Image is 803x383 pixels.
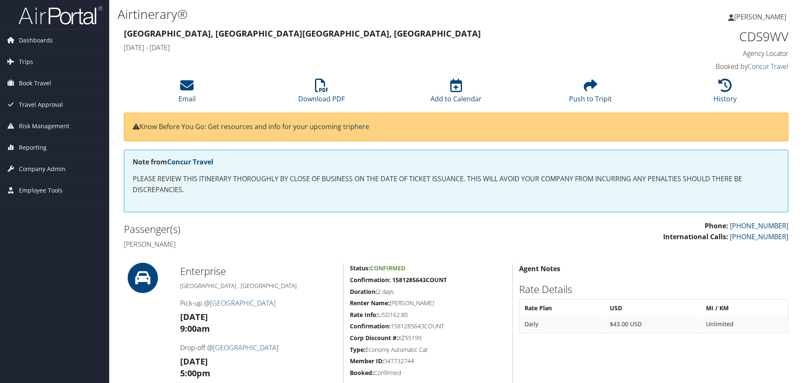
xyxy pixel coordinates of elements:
[180,367,210,379] strong: 5:00pm
[702,317,787,332] td: Unlimited
[133,122,779,132] p: Know Before You Go: Get resources and info for your upcoming trip
[167,157,213,166] a: Concur Travel
[180,264,337,278] h2: Enterprise
[350,276,447,284] strong: Confirmation: 1581285643COUNT
[354,122,369,131] a: here
[350,299,506,307] h5: [PERSON_NAME]
[19,158,66,180] span: Company Admin
[714,83,737,103] a: History
[350,264,370,272] strong: Status:
[124,28,481,39] strong: [GEOGRAPHIC_DATA], [GEOGRAPHIC_DATA] [GEOGRAPHIC_DATA], [GEOGRAPHIC_DATA]
[350,322,391,330] strong: Confirmation:
[606,317,701,332] td: $43.00 USD
[19,94,63,115] span: Travel Approval
[350,311,506,319] h5: USD162.80
[350,334,506,342] h5: XZ55199
[632,62,788,71] h4: Booked by
[728,4,795,29] a: [PERSON_NAME]
[350,346,365,354] strong: Type:
[213,343,278,352] a: [GEOGRAPHIC_DATA]
[730,232,788,241] a: [PHONE_NUMBER]
[430,83,482,103] a: Add to Calendar
[350,369,374,377] strong: Booked:
[124,222,450,236] h2: Passenger(s)
[702,301,787,316] th: MI / KM
[133,174,779,195] p: PLEASE REVIEW THIS ITINERARY THOROUGHLY BY CLOSE OF BUSINESS ON THE DATE OF TICKET ISSUANCE. THIS...
[133,157,213,166] strong: Note from
[370,264,405,272] span: Confirmed
[350,311,378,319] strong: Rate Info:
[350,288,377,296] strong: Duration:
[350,322,506,330] h5: 1581285643COUNT
[632,28,788,45] h1: CDS9WV
[350,357,506,365] h5: 347732744
[350,334,398,342] strong: Corp Discount #:
[19,116,69,137] span: Risk Management
[180,282,337,290] h5: [GEOGRAPHIC_DATA] , [GEOGRAPHIC_DATA]
[520,301,605,316] th: Rate Plan
[124,240,450,249] h4: [PERSON_NAME]
[519,282,788,296] h2: Rate Details
[180,323,210,334] strong: 9:00am
[19,137,47,158] span: Reporting
[350,369,506,377] h5: Confirmed
[350,299,390,307] strong: Renter Name:
[519,264,560,273] strong: Agent Notes
[19,51,33,72] span: Trips
[19,180,63,201] span: Employee Tools
[350,288,506,296] h5: 2 days
[180,343,337,352] h4: Drop-off @
[118,5,569,23] h1: Airtinerary®
[748,62,788,71] a: Concur Travel
[705,221,728,230] strong: Phone:
[569,83,612,103] a: Push to Tripit
[730,221,788,230] a: [PHONE_NUMBER]
[124,43,619,52] h4: [DATE] - [DATE]
[606,301,701,316] th: USD
[18,5,102,25] img: airportal-logo.png
[734,12,786,21] span: [PERSON_NAME]
[19,73,51,94] span: Book Travel
[298,83,345,103] a: Download PDF
[350,357,384,365] strong: Member ID:
[350,346,506,354] h5: Economy Automatic Car
[178,83,196,103] a: Email
[180,311,208,322] strong: [DATE]
[632,49,788,58] h4: Agency Locator
[663,232,728,241] strong: International Calls:
[520,317,605,332] td: Daily
[180,298,337,308] h4: Pick-up @
[210,298,276,308] a: [GEOGRAPHIC_DATA]
[180,356,208,367] strong: [DATE]
[19,30,53,51] span: Dashboards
